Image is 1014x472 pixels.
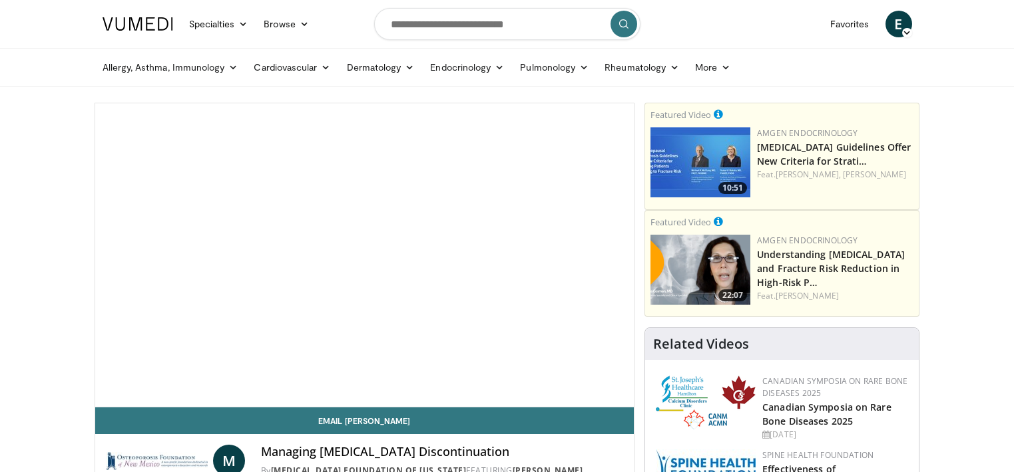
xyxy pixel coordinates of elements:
h4: Managing [MEDICAL_DATA] Discontinuation [261,445,623,459]
a: Canadian Symposia on Rare Bone Diseases 2025 [762,375,907,399]
a: E [886,11,912,37]
a: Browse [256,11,317,37]
a: [PERSON_NAME] [776,290,839,301]
a: [PERSON_NAME] [843,169,906,180]
img: c9a25db3-4db0-49e1-a46f-17b5c91d58a1.png.150x105_q85_crop-smart_upscale.png [650,235,750,305]
a: [PERSON_NAME], [776,169,841,180]
img: 59b7dea3-8883-45d6-a110-d30c6cb0f321.png.150x105_q85_autocrop_double_scale_upscale_version-0.2.png [656,375,756,429]
span: 22:07 [718,289,747,301]
a: Dermatology [339,54,423,81]
a: [MEDICAL_DATA] Guidelines Offer New Criteria for Strati… [757,141,911,167]
a: 22:07 [650,235,750,305]
video-js: Video Player [95,103,634,407]
a: Understanding [MEDICAL_DATA] and Fracture Risk Reduction in High-Risk P… [757,248,905,289]
img: VuMedi Logo [103,17,173,31]
input: Search topics, interventions [374,8,640,40]
img: 7b525459-078d-43af-84f9-5c25155c8fbb.png.150x105_q85_crop-smart_upscale.jpg [650,127,750,197]
a: Email [PERSON_NAME] [95,407,634,434]
a: Rheumatology [597,54,687,81]
div: Feat. [757,169,913,181]
a: Pulmonology [512,54,597,81]
a: Amgen Endocrinology [757,127,858,139]
a: Amgen Endocrinology [757,235,858,246]
a: Favorites [822,11,878,37]
span: 10:51 [718,182,747,194]
small: Featured Video [650,109,711,121]
div: [DATE] [762,429,908,441]
a: 10:51 [650,127,750,197]
a: Specialties [181,11,256,37]
a: Cardiovascular [246,54,338,81]
h4: Related Videos [653,336,749,352]
small: Featured Video [650,216,711,228]
div: Feat. [757,290,913,302]
a: More [687,54,738,81]
a: Canadian Symposia on Rare Bone Diseases 2025 [762,401,891,427]
a: Allergy, Asthma, Immunology [95,54,246,81]
a: Spine Health Foundation [762,449,874,461]
a: Endocrinology [422,54,512,81]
